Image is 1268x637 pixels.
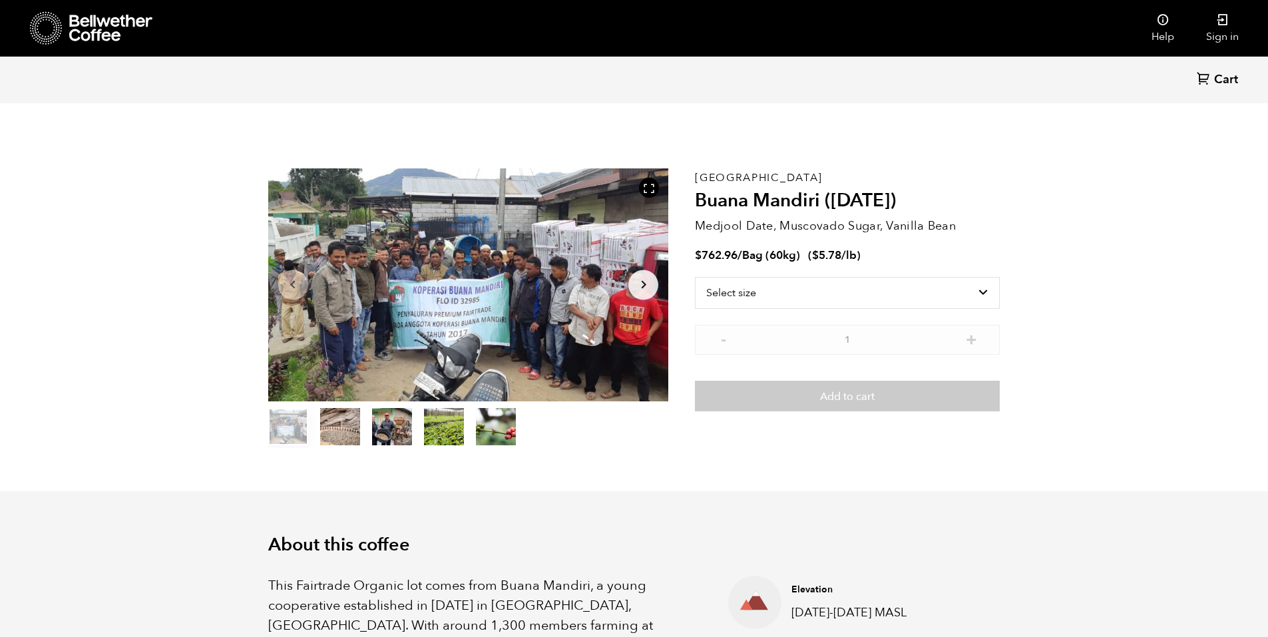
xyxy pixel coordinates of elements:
[695,217,1000,235] p: Medjool Date, Muscovado Sugar, Vanilla Bean
[791,604,918,622] p: [DATE]-[DATE] MASL
[808,248,861,263] span: ( )
[963,331,980,345] button: +
[812,248,819,263] span: $
[1197,71,1241,89] a: Cart
[695,248,738,263] bdi: 762.96
[841,248,857,263] span: /lb
[695,381,1000,411] button: Add to cart
[695,190,1000,212] h2: Buana Mandiri ([DATE])
[715,331,732,345] button: -
[812,248,841,263] bdi: 5.78
[742,248,800,263] span: Bag (60kg)
[268,534,1000,556] h2: About this coffee
[738,248,742,263] span: /
[791,583,918,596] h4: Elevation
[1214,72,1238,88] span: Cart
[695,248,702,263] span: $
